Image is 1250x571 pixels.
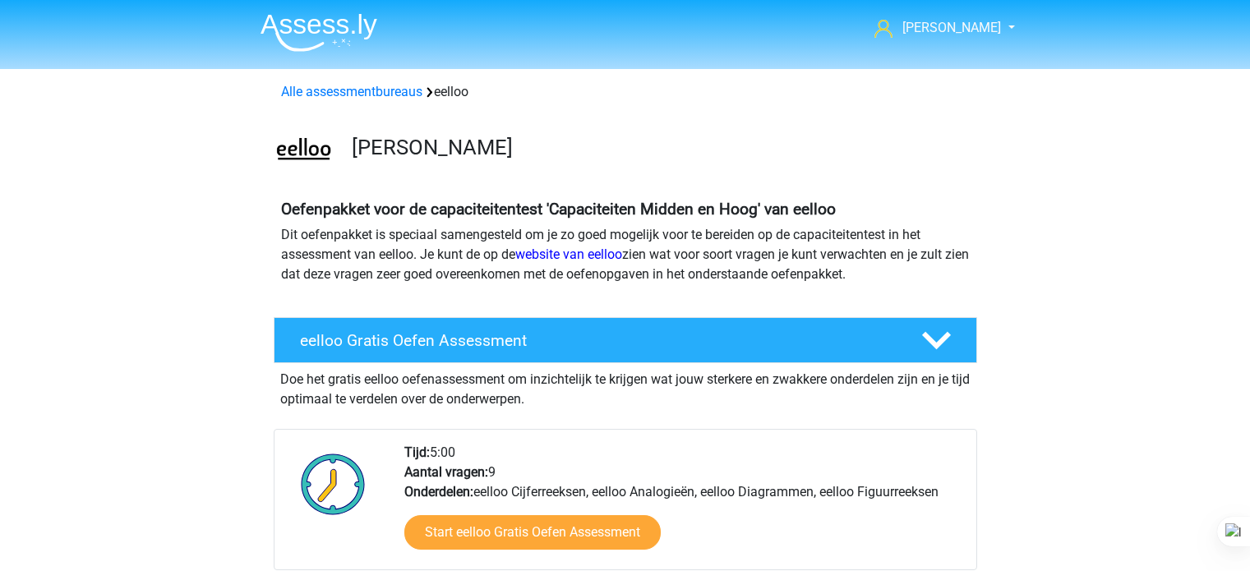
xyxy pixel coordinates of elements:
a: Alle assessmentbureaus [281,84,422,99]
h4: eelloo Gratis Oefen Assessment [300,331,895,350]
div: Doe het gratis eelloo oefenassessment om inzichtelijk te krijgen wat jouw sterkere en zwakkere on... [274,363,977,409]
div: eelloo [274,82,976,102]
a: [PERSON_NAME] [868,18,1003,38]
b: Onderdelen: [404,484,473,500]
img: eelloo.png [274,122,333,180]
a: website van eelloo [515,246,622,262]
b: Aantal vragen: [404,464,488,480]
span: [PERSON_NAME] [902,20,1001,35]
a: eelloo Gratis Oefen Assessment [267,317,984,363]
a: Start eelloo Gratis Oefen Assessment [404,515,661,550]
div: 5:00 9 eelloo Cijferreeksen, eelloo Analogieën, eelloo Diagrammen, eelloo Figuurreeksen [392,443,976,569]
b: Tijd: [404,444,430,460]
b: Oefenpakket voor de capaciteitentest 'Capaciteiten Midden en Hoog' van eelloo [281,200,836,219]
h3: [PERSON_NAME] [352,135,964,160]
img: Assessly [261,13,377,52]
img: Klok [292,443,375,525]
p: Dit oefenpakket is speciaal samengesteld om je zo goed mogelijk voor te bereiden op de capaciteit... [281,225,970,284]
